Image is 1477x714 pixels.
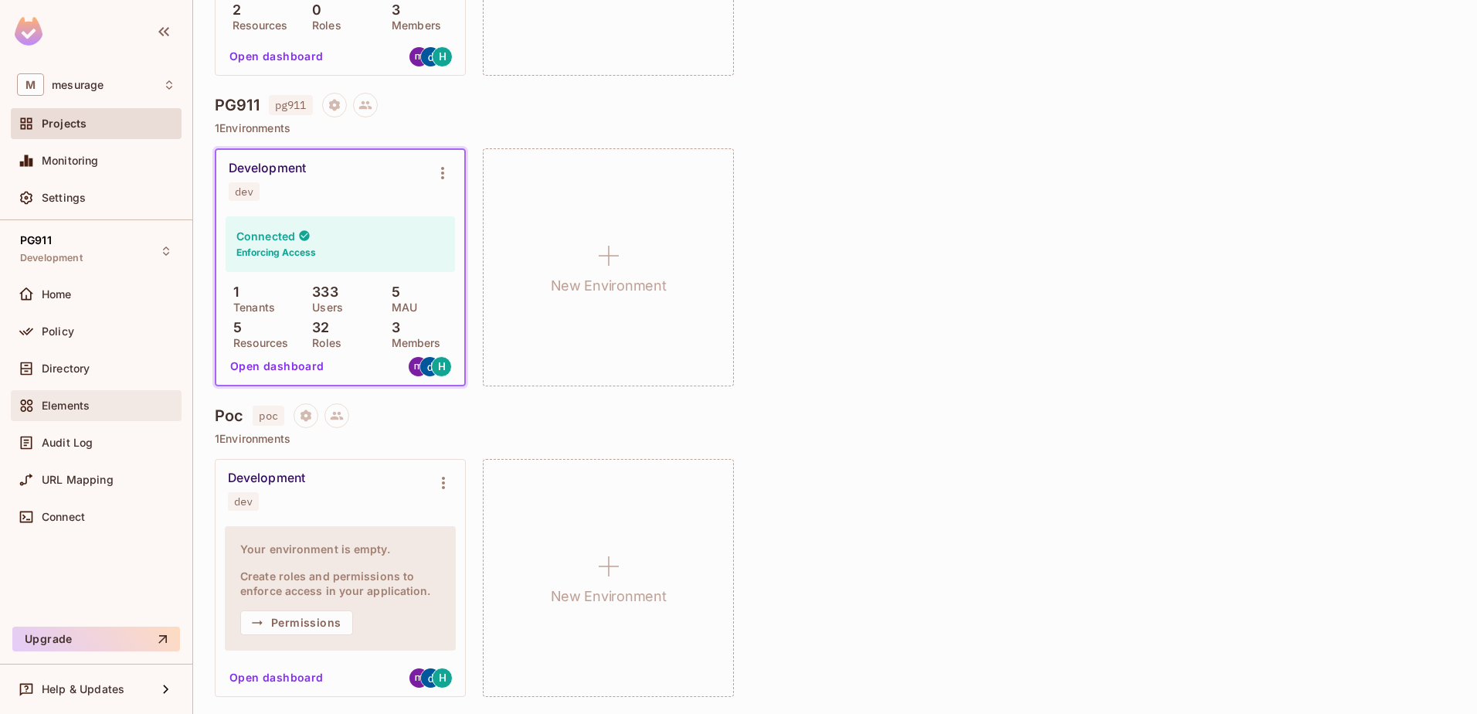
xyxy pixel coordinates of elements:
[240,542,440,556] h4: Your environment is empty.
[226,320,242,335] p: 5
[384,2,400,18] p: 3
[304,320,329,335] p: 32
[304,301,343,314] p: Users
[215,406,243,425] h4: Poc
[224,354,331,379] button: Open dashboard
[215,433,1455,445] p: 1 Environments
[551,274,667,297] h1: New Environment
[228,471,305,486] div: Development
[236,246,316,260] h6: Enforcing Access
[42,192,86,204] span: Settings
[304,19,341,32] p: Roles
[42,117,87,130] span: Projects
[226,301,275,314] p: Tenants
[42,437,93,449] span: Audit Log
[384,337,441,349] p: Members
[253,406,284,426] span: poc
[384,301,417,314] p: MAU
[215,96,260,114] h4: PG911
[42,683,124,695] span: Help & Updates
[551,585,667,608] h1: New Environment
[240,610,353,635] button: Permissions
[421,47,440,66] img: gcl911pg@gmail.com
[384,320,400,335] p: 3
[428,467,459,498] button: Environment settings
[225,2,241,18] p: 2
[304,2,321,18] p: 0
[223,665,330,690] button: Open dashboard
[269,95,313,115] span: pg911
[15,17,42,46] img: SReyMgAAAABJRU5ErkJggg==
[215,122,1455,134] p: 1 Environments
[439,51,446,62] span: H
[409,47,429,66] img: mathieuhameljob@gmail.com
[421,668,440,688] img: gcl911pg@gmail.com
[20,234,52,246] span: PG911
[384,284,400,300] p: 5
[223,44,330,69] button: Open dashboard
[322,100,347,115] span: Project settings
[420,357,440,376] img: gcl911pg@gmail.com
[240,569,440,598] h4: Create roles and permissions to enforce access in your application.
[42,511,85,523] span: Connect
[225,19,287,32] p: Resources
[42,474,114,486] span: URL Mapping
[52,79,104,91] span: Workspace: mesurage
[42,325,74,338] span: Policy
[42,399,90,412] span: Elements
[439,672,446,683] span: H
[42,288,72,301] span: Home
[20,252,83,264] span: Development
[226,337,288,349] p: Resources
[384,19,441,32] p: Members
[12,627,180,651] button: Upgrade
[226,284,239,300] p: 1
[409,357,428,376] img: mathieuhameljob@gmail.com
[234,495,253,508] div: dev
[409,668,429,688] img: mathieuhameljob@gmail.com
[42,362,90,375] span: Directory
[304,284,338,300] p: 333
[294,411,318,426] span: Project settings
[427,158,458,189] button: Environment settings
[304,337,341,349] p: Roles
[42,155,99,167] span: Monitoring
[235,185,253,198] div: dev
[438,361,446,372] span: H
[229,161,306,176] div: Development
[236,229,295,243] h4: Connected
[17,73,44,96] span: M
